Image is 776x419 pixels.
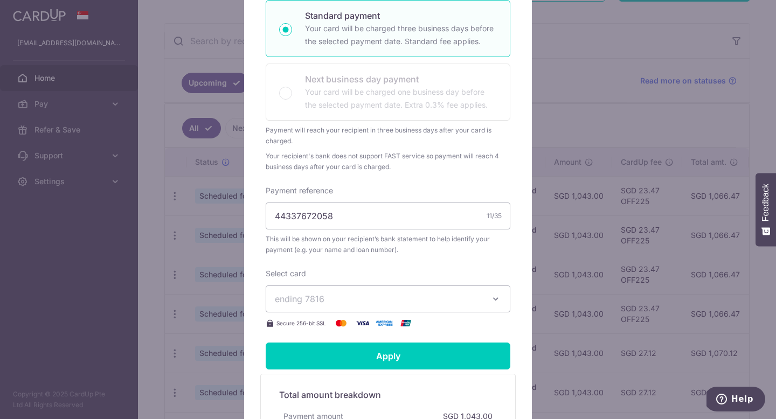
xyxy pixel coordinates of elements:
span: Secure 256-bit SSL [276,319,326,327]
p: Standard payment [305,9,497,22]
button: ending 7816 [266,285,510,312]
span: ending 7816 [275,294,324,304]
label: Select card [266,268,306,279]
button: Feedback - Show survey [756,173,776,246]
img: Mastercard [330,317,352,330]
span: This will be shown on your recipient’s bank statement to help identify your payment (e.g. your na... [266,234,510,255]
iframe: Opens a widget where you can find more information [706,387,765,414]
label: Payment reference [266,185,333,196]
div: Payment will reach your recipient in three business days after your card is charged. [266,125,510,146]
span: Feedback [761,184,771,221]
img: UnionPay [395,317,417,330]
input: Apply [266,343,510,369]
img: Visa [352,317,373,330]
div: 11/35 [487,211,502,221]
div: Your recipient's bank does not support FAST service so payment will reach 4 business days after y... [266,151,510,172]
h5: Total amount breakdown [279,388,497,401]
p: Your card will be charged three business days before the selected payment date. Standard fee appl... [305,22,497,48]
img: American Express [373,317,395,330]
